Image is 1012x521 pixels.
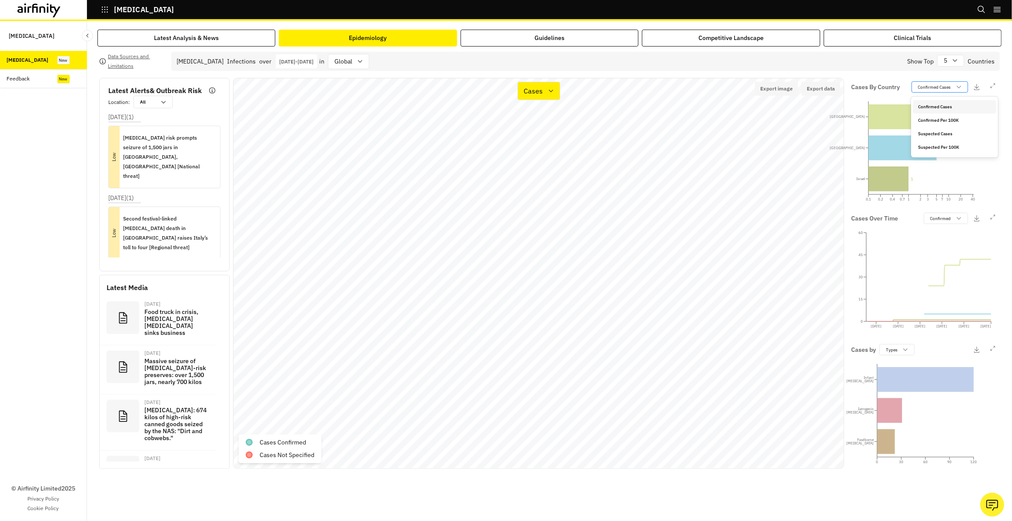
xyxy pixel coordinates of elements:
p: Cases Not Specified [260,451,314,460]
button: Export image [755,82,798,96]
p: Cases Over Time [851,214,898,223]
p: Low [88,228,140,239]
a: Privacy Policy [27,495,59,503]
tspan: [DATE] [980,324,991,328]
button: Ask our analysts [980,493,1004,517]
tspan: [MEDICAL_DATA] [846,379,874,384]
tspan: 2 [920,197,922,201]
p: Suspected Cases [918,130,952,137]
div: Feedback [7,75,30,83]
tspan: 120 [971,460,977,464]
tspan: Infant [864,376,874,380]
p: Cases By Country [851,83,900,92]
canvas: Map [234,78,844,468]
p: Second festival-linked [MEDICAL_DATA] death in [GEOGRAPHIC_DATA] raises Italy’s toll to four [Reg... [123,214,213,252]
p: [MEDICAL_DATA] [9,28,54,44]
tspan: Iatrogenic [858,407,874,411]
tspan: 0 [876,460,878,464]
tspan: 0.1 [866,197,871,201]
tspan: 0.7 [900,197,905,201]
div: [DATE] [144,400,208,405]
tspan: 0.2 [878,197,883,201]
p: Confirmed Cases [918,104,952,110]
button: Export data [802,82,840,96]
p: [DATE] ( 1 ) [108,194,134,203]
tspan: 1 [911,176,913,182]
tspan: [DATE] [937,324,948,328]
div: [DATE] [144,456,208,461]
div: Clinical Trials [894,33,931,43]
tspan: [MEDICAL_DATA] [846,441,874,446]
tspan: [GEOGRAPHIC_DATA] [830,115,865,119]
tspan: Foodborne [857,438,874,442]
button: Data Sources and Limitations [99,54,164,68]
button: Close Sidebar [82,30,93,41]
p: Cases by [851,345,876,354]
div: Epidemiology [349,33,387,43]
tspan: [DATE] [915,324,925,328]
tspan: [DATE] [871,324,882,328]
tspan: [GEOGRAPHIC_DATA] [830,146,865,150]
tspan: 1 [908,197,910,201]
p: Confirmed Per 100K [918,117,959,124]
p: Confirmed Cases [918,84,951,90]
p: Show Top [907,57,934,66]
p: [MEDICAL_DATA] [114,6,174,13]
div: [DATE] [144,301,208,307]
p: Infections [227,57,256,66]
a: [DATE]Food truck in crisis, [MEDICAL_DATA] [MEDICAL_DATA] sinks business [100,296,215,345]
p: Suspected Per 100K [918,144,959,150]
p: Low [83,152,145,163]
p: in [319,57,324,66]
tspan: 5 [935,197,938,201]
p: Location : [108,98,130,106]
tspan: 60 [923,460,928,464]
tspan: [MEDICAL_DATA] [846,410,874,414]
p: [DATE] ( 1 ) [108,113,134,122]
p: Latest Media [107,282,222,293]
button: [MEDICAL_DATA] [101,2,174,17]
tspan: Israel [856,177,865,181]
p: © Airfinity Limited 2025 [11,484,75,493]
tspan: 10 [947,197,951,201]
tspan: 7 [942,197,944,201]
div: [DATE] [144,351,208,356]
a: [DATE][MEDICAL_DATA]: 674 kilos of high-risk canned goods seized by the NAS: "Dirt and cobwebs." [100,394,215,451]
p: Massive seizure of [MEDICAL_DATA]-risk preserves: over 1,500 jars, nearly 700 kilos [144,357,208,385]
button: Interact with the calendar and add the check-in date for your trip. [276,54,317,68]
tspan: 0 [861,319,863,324]
p: Confirmed [930,215,951,222]
a: [DATE]Massive seizure of [MEDICAL_DATA]-risk preserves: over 1,500 jars, nearly 700 kilos [100,345,215,394]
p: Data Sources and Limitations [108,52,164,71]
div: New [57,75,70,83]
p: Cases Confirmed [260,438,306,447]
tspan: 3 [927,197,929,201]
tspan: [DATE] [893,324,904,328]
p: [DATE] - [DATE] [279,58,314,65]
tspan: 45 [858,253,863,257]
p: 5 [944,56,947,65]
div: New [57,56,70,64]
p: [MEDICAL_DATA] risk prompts seizure of 1,500 jars in [GEOGRAPHIC_DATA], [GEOGRAPHIC_DATA] [Nation... [123,133,213,181]
div: Guidelines [534,33,564,43]
tspan: 0.4 [890,197,895,201]
tspan: 30 [899,460,904,464]
div: Competitive Landscape [698,33,764,43]
p: Latest Alerts & Outbreak Risk [108,85,202,96]
p: Food truck in crisis, [MEDICAL_DATA] [MEDICAL_DATA] sinks business [144,308,208,336]
a: Cookie Policy [28,504,59,512]
p: Types [886,347,898,353]
tspan: 15 [858,297,863,301]
tspan: 30 [858,275,863,279]
tspan: 40 [971,197,975,201]
tspan: 20 [959,197,963,201]
div: [MEDICAL_DATA] [177,57,224,66]
tspan: 60 [858,230,863,235]
a: [DATE]NAS seizes 674 kilos of [MEDICAL_DATA]-risk canned goods [100,451,215,494]
button: Search [977,2,986,17]
p: Countries [968,57,995,66]
div: [MEDICAL_DATA] [7,56,49,64]
div: Latest Analysis & News [154,33,219,43]
tspan: [DATE] [959,324,969,328]
p: over [259,57,271,66]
